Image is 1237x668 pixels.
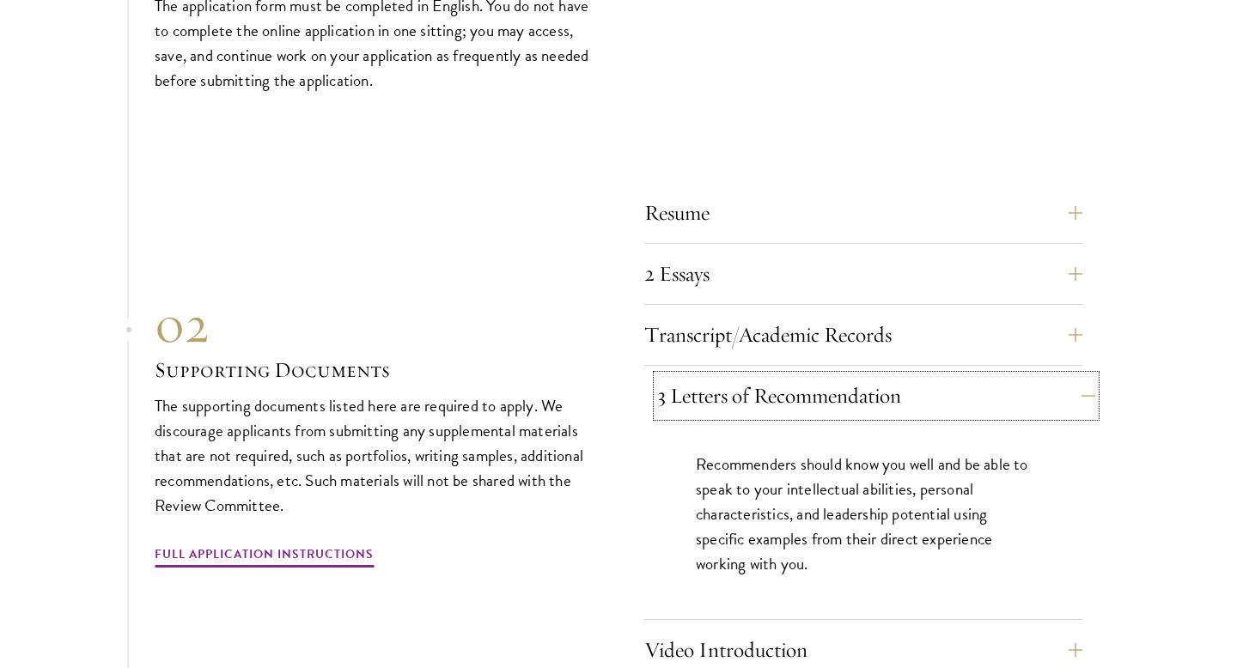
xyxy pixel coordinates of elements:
button: Transcript/Academic Records [644,314,1082,355]
p: Recommenders should know you well and be able to speak to your intellectual abilities, personal c... [696,452,1031,576]
button: 2 Essays [644,253,1082,295]
div: 02 [155,294,593,355]
p: The supporting documents listed here are required to apply. We discourage applicants from submitt... [155,393,593,518]
h3: Supporting Documents [155,355,593,385]
button: 3 Letters of Recommendation [657,375,1095,416]
button: Resume [644,192,1082,234]
a: Full Application Instructions [155,544,374,570]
